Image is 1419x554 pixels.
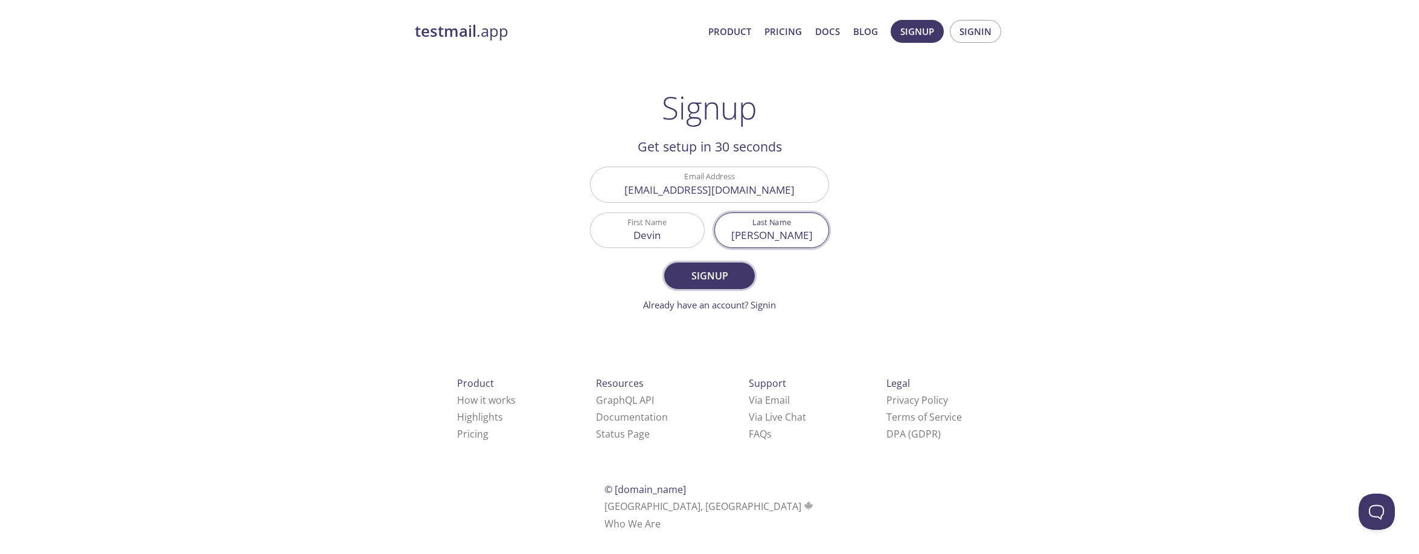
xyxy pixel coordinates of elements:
span: Product [457,377,494,390]
a: Docs [815,24,840,39]
a: Who We Are [604,517,661,530]
a: Via Email [749,393,790,407]
span: © [DOMAIN_NAME] [604,483,686,496]
h2: Get setup in 30 seconds [590,136,829,157]
span: Signup [677,267,742,284]
a: Product [708,24,751,39]
a: testmail.app [415,21,699,42]
a: Privacy Policy [886,393,948,407]
a: Terms of Service [886,410,962,424]
button: Signin [950,20,1001,43]
a: Highlights [457,410,503,424]
button: Signup [891,20,944,43]
a: Blog [853,24,878,39]
a: GraphQL API [596,393,654,407]
span: Signup [900,24,934,39]
strong: testmail [415,21,476,42]
span: [GEOGRAPHIC_DATA], [GEOGRAPHIC_DATA] [604,500,815,513]
span: Support [749,377,786,390]
span: Resources [596,377,644,390]
a: DPA (GDPR) [886,427,941,441]
a: Via Live Chat [749,410,806,424]
a: Status Page [596,427,650,441]
span: Signin [959,24,991,39]
iframe: Help Scout Beacon - Open [1359,494,1395,530]
span: Legal [886,377,910,390]
span: s [767,427,772,441]
h1: Signup [662,89,757,126]
a: How it works [457,393,516,407]
button: Signup [664,263,755,289]
a: FAQ [749,427,772,441]
a: Pricing [457,427,488,441]
a: Pricing [764,24,802,39]
a: Already have an account? Signin [643,299,776,311]
a: Documentation [596,410,668,424]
